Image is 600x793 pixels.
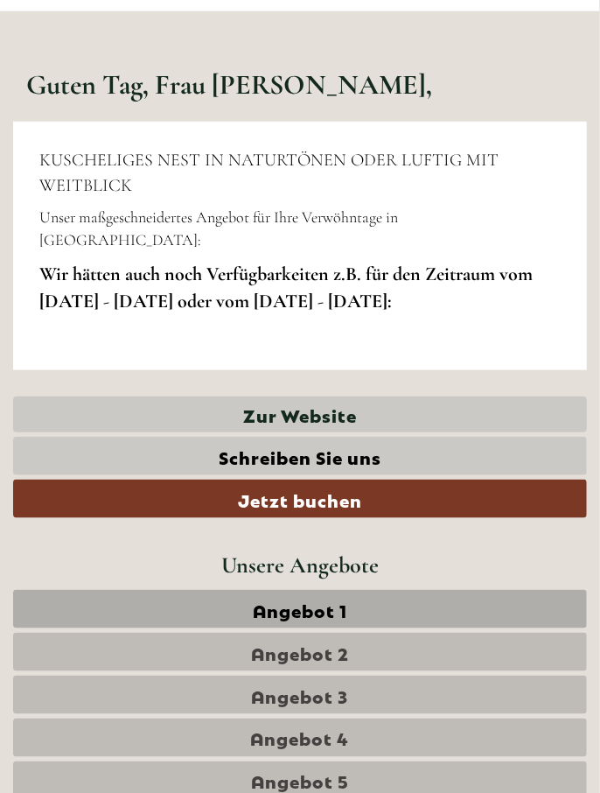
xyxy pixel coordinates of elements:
[26,69,432,100] h1: Guten Tag, Frau [PERSON_NAME],
[220,13,301,43] div: Montag
[13,396,587,432] a: Zur Website
[252,683,349,707] span: Angebot 3
[13,47,257,101] div: Guten Tag, wie können wir Ihnen helfen?
[251,640,349,664] span: Angebot 2
[399,453,521,492] button: Senden
[39,207,398,249] span: Unser maßgeschneidertes Angebot für Ihre Verwöhntage in [GEOGRAPHIC_DATA]:
[13,549,587,581] div: Unsere Angebote
[251,768,349,793] span: Angebot 5
[13,480,587,518] a: Jetzt buchen
[39,263,533,312] strong: Wir hätten auch noch Verfügbarkeiten z.B. für den Zeitraum vom [DATE] - [DATE] oder vom [DATE] - ...
[26,51,248,65] div: [GEOGRAPHIC_DATA]
[26,85,248,97] small: 12:15
[253,597,347,621] span: Angebot 1
[39,150,499,196] span: KUSCHELIGES NEST IN NATURTÖNEN ODER LUFTIG MIT WEITBLICK
[251,726,350,750] span: Angebot 4
[13,437,587,475] a: Schreiben Sie uns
